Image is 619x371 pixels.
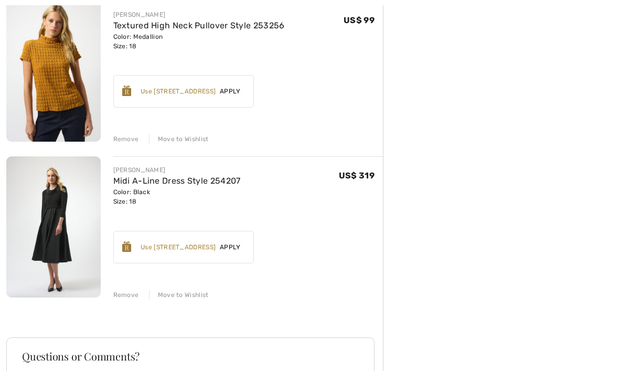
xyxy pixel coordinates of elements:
[216,242,245,252] span: Apply
[113,20,285,30] a: Textured High Neck Pullover Style 253256
[339,171,375,181] span: US$ 319
[344,15,375,25] span: US$ 99
[122,86,132,96] img: Reward-Logo.svg
[22,351,359,362] h3: Questions or Comments?
[149,290,209,300] div: Move to Wishlist
[141,87,216,96] div: Use [STREET_ADDRESS]
[216,87,245,96] span: Apply
[122,241,132,252] img: Reward-Logo.svg
[113,176,241,186] a: Midi A-Line Dress Style 254207
[141,242,216,252] div: Use [STREET_ADDRESS]
[149,134,209,144] div: Move to Wishlist
[6,156,101,298] img: Midi A-Line Dress Style 254207
[6,1,101,142] img: Textured High Neck Pullover Style 253256
[113,187,241,206] div: Color: Black Size: 18
[113,134,139,144] div: Remove
[113,165,241,175] div: [PERSON_NAME]
[113,10,285,19] div: [PERSON_NAME]
[113,290,139,300] div: Remove
[113,32,285,51] div: Color: Medallion Size: 18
